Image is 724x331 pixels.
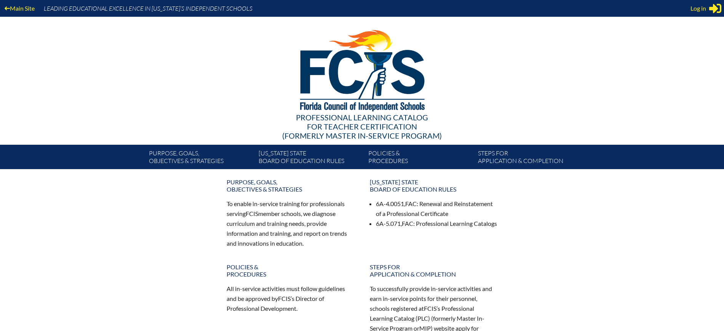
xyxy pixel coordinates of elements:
[222,175,359,196] a: Purpose, goals,objectives & strategies
[365,260,502,281] a: Steps forapplication & completion
[405,200,417,207] span: FAC
[227,199,355,248] p: To enable in-service training for professionals serving member schools, we diagnose curriculum an...
[709,2,721,14] svg: Sign in or register
[365,148,475,169] a: Policies &Procedures
[227,284,355,313] p: All in-service activities must follow guidelines and be approved by ’s Director of Professional D...
[424,305,436,312] span: FCIS
[283,17,441,121] img: FCISlogo221.eps
[417,315,428,322] span: PLC
[475,148,585,169] a: Steps forapplication & completion
[146,148,256,169] a: Purpose, goals,objectives & strategies
[690,4,706,13] span: Log in
[376,199,498,219] li: 6A-4.0051, : Renewal and Reinstatement of a Professional Certificate
[402,220,413,227] span: FAC
[376,219,498,229] li: 6A-5.071, : Professional Learning Catalogs
[278,295,291,302] span: FCIS
[222,260,359,281] a: Policies &Procedures
[307,122,417,131] span: for Teacher Certification
[143,113,582,140] div: Professional Learning Catalog (formerly Master In-service Program)
[365,175,502,196] a: [US_STATE] StateBoard of Education rules
[246,210,258,217] span: FCIS
[256,148,365,169] a: [US_STATE] StateBoard of Education rules
[2,3,38,13] a: Main Site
